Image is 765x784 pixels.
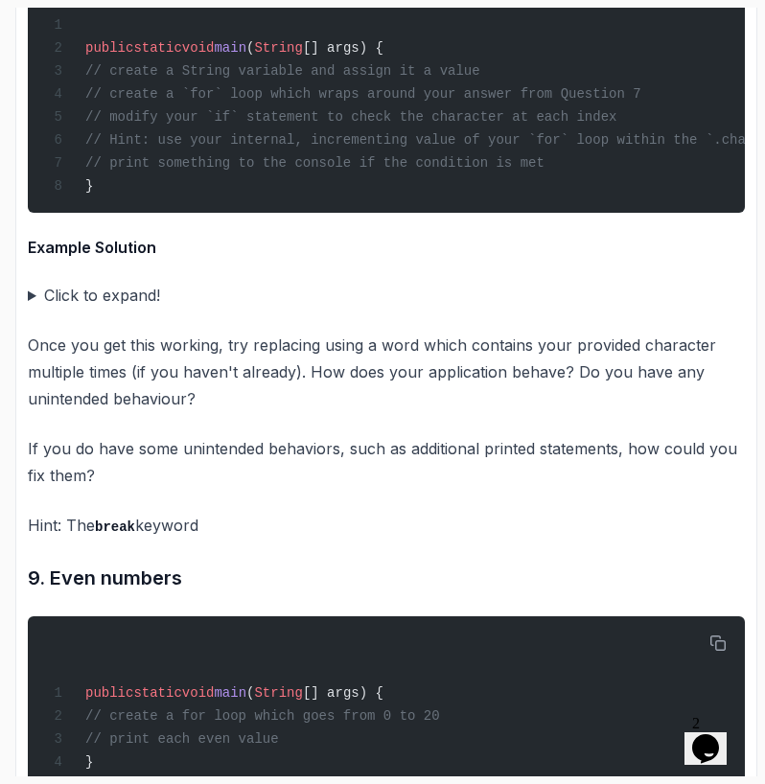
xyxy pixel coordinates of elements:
[85,754,93,770] span: }
[85,86,641,102] span: // create a `for` loop which wraps around your answer from Question 7
[214,685,246,701] span: main
[85,178,93,194] span: }
[28,563,745,593] h3: 9. Even numbers
[246,40,254,56] span: (
[85,685,133,701] span: public
[303,685,383,701] span: [] args) {
[254,685,302,701] span: String
[214,40,246,56] span: main
[85,63,480,79] span: // create a String variable and assign it a value
[85,109,617,125] span: // modify your `if` statement to check the character at each index
[85,40,133,56] span: public
[254,40,302,56] span: String
[85,708,440,724] span: // create a for loop which goes from 0 to 20
[182,40,215,56] span: void
[85,731,279,747] span: // print each even value
[28,435,745,489] p: If you do have some unintended behaviors, such as additional printed statements, how could you fi...
[133,685,181,701] span: static
[246,685,254,701] span: (
[28,282,745,309] summary: Click to expand!
[303,40,383,56] span: [] args) {
[28,512,745,540] p: Hint: The keyword
[95,519,135,535] code: break
[133,40,181,56] span: static
[28,236,745,259] h4: Example Solution
[85,155,545,171] span: // print something to the console if the condition is met
[28,332,745,412] p: Once you get this working, try replacing using a word which contains your provided character mult...
[182,685,215,701] span: void
[684,707,746,765] iframe: chat widget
